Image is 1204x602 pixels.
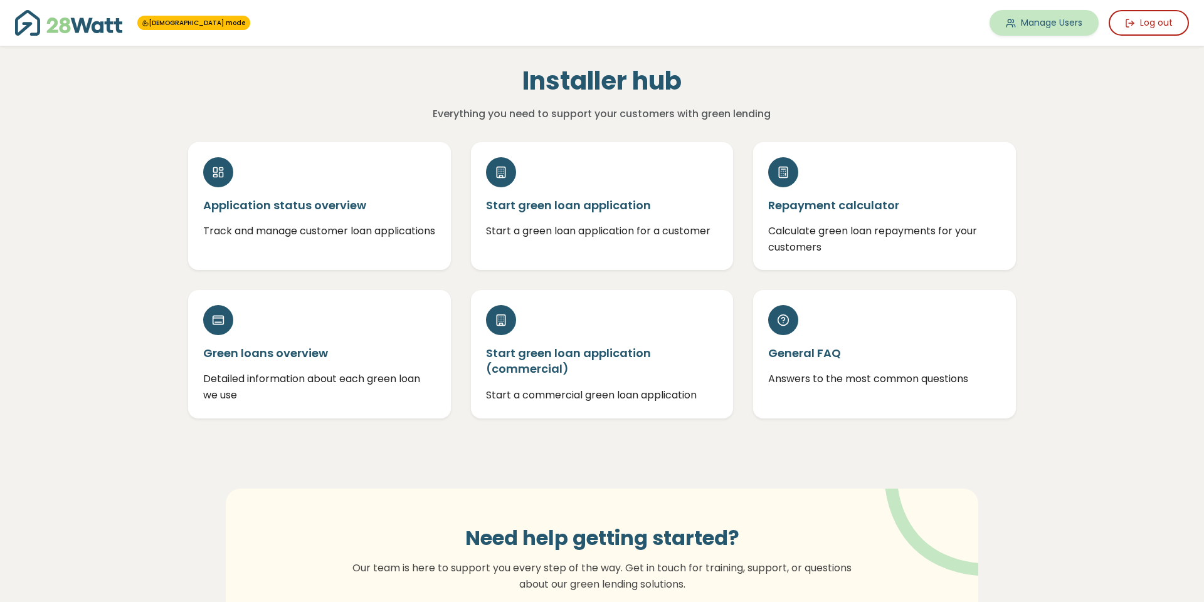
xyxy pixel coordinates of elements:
[768,371,1001,387] p: Answers to the most common questions
[329,66,874,96] h1: Installer hub
[486,223,719,239] p: Start a green loan application for a customer
[486,387,719,403] p: Start a commercial green loan application
[486,345,719,376] h5: Start green loan application (commercial)
[15,10,122,36] img: 28Watt
[203,197,436,213] h5: Application status overview
[990,10,1099,36] a: Manage Users
[768,345,1001,361] h5: General FAQ
[203,371,436,403] p: Detailed information about each green loan we use
[203,345,436,361] h5: Green loans overview
[486,197,719,213] h5: Start green loan application
[345,526,859,550] h3: Need help getting started?
[1109,10,1189,36] button: Log out
[329,106,874,122] p: Everything you need to support your customers with green lending
[142,18,245,28] a: [DEMOGRAPHIC_DATA] mode
[852,454,1016,576] img: vector
[768,223,1001,255] p: Calculate green loan repayments for your customers
[137,16,250,30] span: You're in 28Watt mode - full access to all features!
[768,197,1001,213] h5: Repayment calculator
[203,223,436,239] p: Track and manage customer loan applications
[345,560,859,592] p: Our team is here to support you every step of the way. Get in touch for training, support, or que...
